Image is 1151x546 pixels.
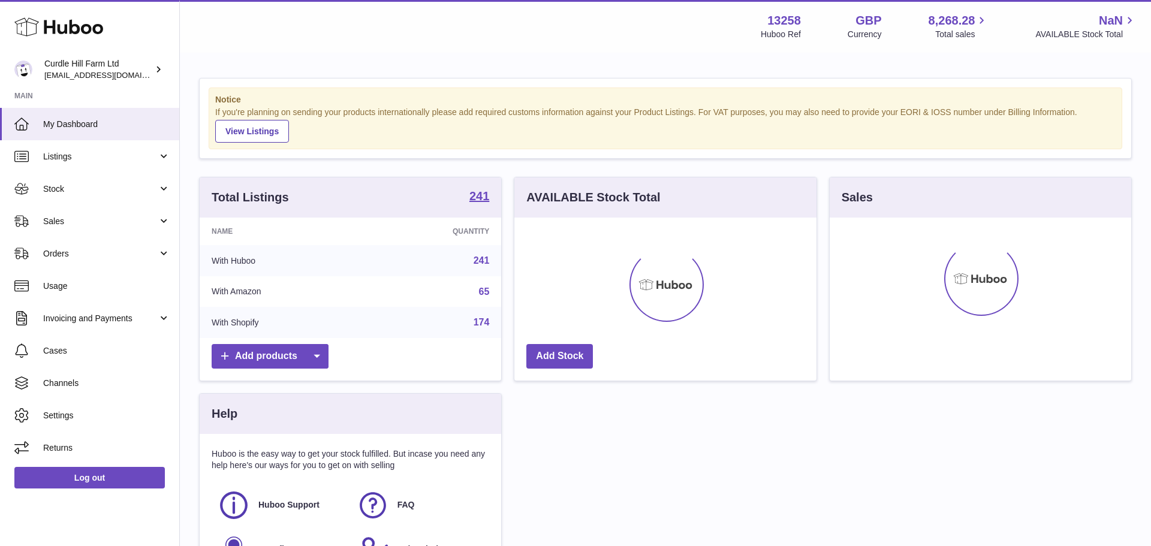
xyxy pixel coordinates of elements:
[43,216,158,227] span: Sales
[218,489,345,521] a: Huboo Support
[43,248,158,260] span: Orders
[43,378,170,389] span: Channels
[929,13,989,40] a: 8,268.28 Total sales
[479,286,490,297] a: 65
[526,344,593,369] a: Add Stock
[1035,13,1137,40] a: NaN AVAILABLE Stock Total
[212,344,329,369] a: Add products
[357,489,484,521] a: FAQ
[1099,13,1123,29] span: NaN
[43,442,170,454] span: Returns
[43,410,170,421] span: Settings
[474,255,490,266] a: 241
[43,280,170,292] span: Usage
[200,276,364,307] td: With Amazon
[43,313,158,324] span: Invoicing and Payments
[43,119,170,130] span: My Dashboard
[855,13,881,29] strong: GBP
[212,189,289,206] h3: Total Listings
[212,448,489,471] p: Huboo is the easy way to get your stock fulfilled. But incase you need any help here's our ways f...
[526,189,660,206] h3: AVAILABLE Stock Total
[397,499,415,511] span: FAQ
[43,183,158,195] span: Stock
[215,120,289,143] a: View Listings
[215,94,1116,105] strong: Notice
[44,70,176,80] span: [EMAIL_ADDRESS][DOMAIN_NAME]
[200,218,364,245] th: Name
[364,218,501,245] th: Quantity
[215,107,1116,143] div: If you're planning on sending your products internationally please add required customs informati...
[935,29,989,40] span: Total sales
[469,190,489,204] a: 241
[43,151,158,162] span: Listings
[1035,29,1137,40] span: AVAILABLE Stock Total
[469,190,489,202] strong: 241
[14,61,32,79] img: internalAdmin-13258@internal.huboo.com
[200,245,364,276] td: With Huboo
[43,345,170,357] span: Cases
[200,307,364,338] td: With Shopify
[44,58,152,81] div: Curdle Hill Farm Ltd
[474,317,490,327] a: 174
[767,13,801,29] strong: 13258
[848,29,882,40] div: Currency
[929,13,975,29] span: 8,268.28
[258,499,320,511] span: Huboo Support
[842,189,873,206] h3: Sales
[761,29,801,40] div: Huboo Ref
[14,467,165,488] a: Log out
[212,406,237,422] h3: Help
